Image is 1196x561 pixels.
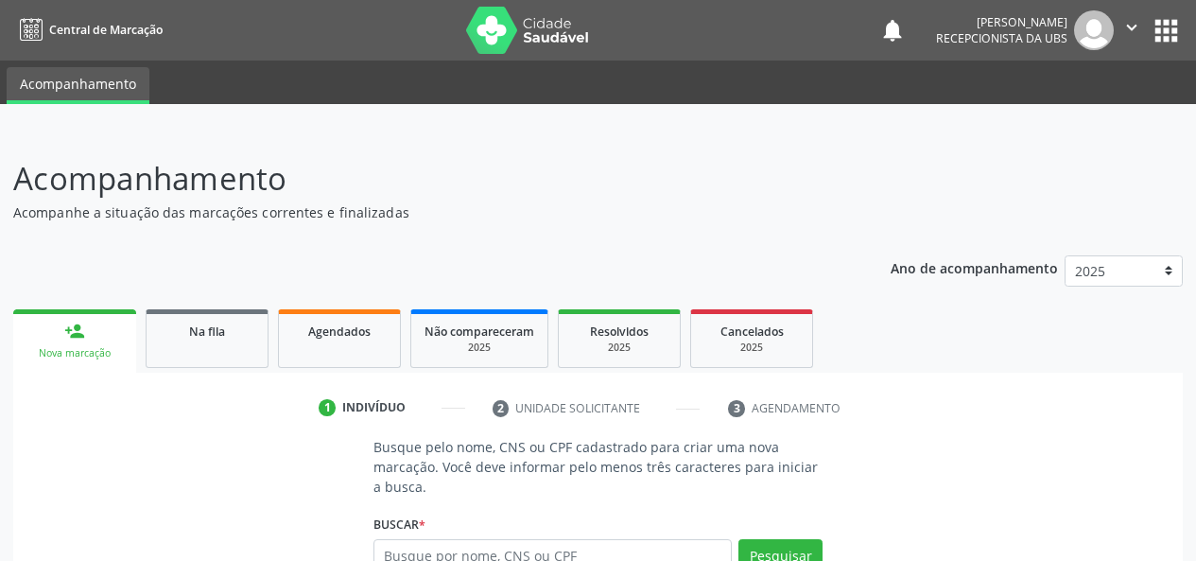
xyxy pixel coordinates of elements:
p: Acompanhamento [13,155,832,202]
div: 2025 [704,341,799,355]
div: 1 [319,399,336,416]
p: Ano de acompanhamento [891,255,1058,279]
div: Indivíduo [342,399,406,416]
p: Busque pelo nome, CNS ou CPF cadastrado para criar uma nova marcação. Você deve informar pelo men... [373,437,823,497]
div: person_add [64,321,85,342]
button:  [1114,10,1150,50]
span: Resolvidos [590,324,649,340]
span: Recepcionista da UBS [936,30,1067,46]
span: Cancelados [720,324,784,340]
span: Na fila [189,324,225,340]
div: 2025 [572,341,667,355]
button: apps [1150,14,1183,47]
p: Acompanhe a situação das marcações correntes e finalizadas [13,202,832,222]
i:  [1121,17,1142,38]
a: Acompanhamento [7,67,149,104]
div: 2025 [425,341,534,355]
label: Buscar [373,510,425,539]
span: Não compareceram [425,324,534,340]
div: [PERSON_NAME] [936,14,1067,30]
button: notifications [879,17,906,44]
div: Nova marcação [26,346,123,360]
a: Central de Marcação [13,14,163,45]
img: img [1074,10,1114,50]
span: Agendados [308,324,371,340]
span: Central de Marcação [49,22,163,38]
